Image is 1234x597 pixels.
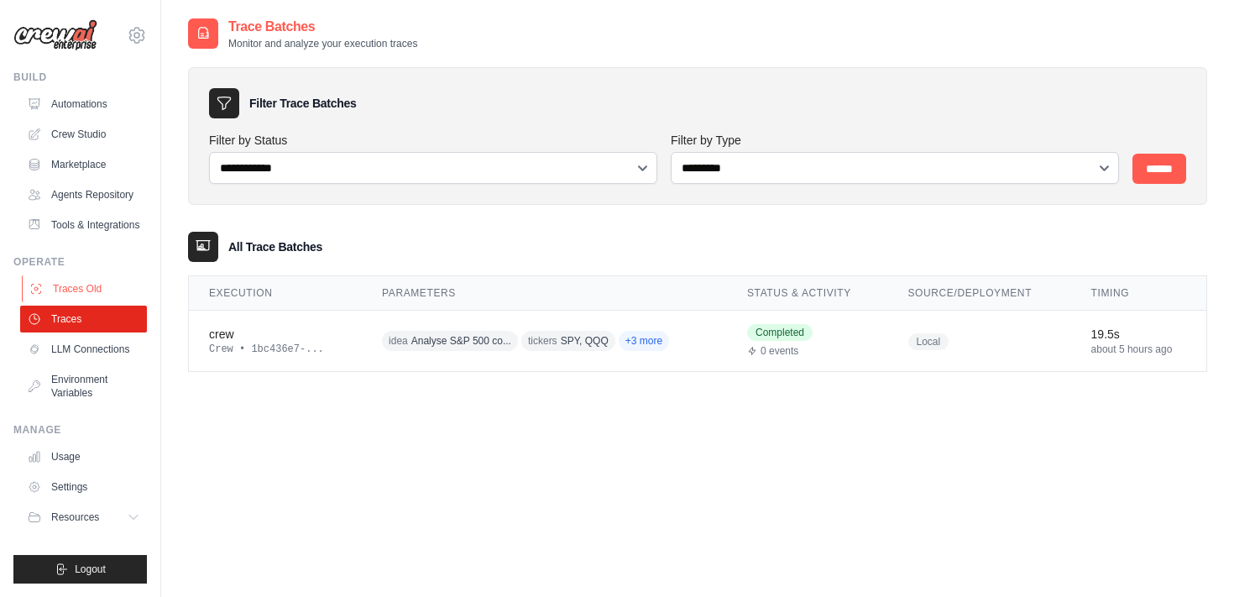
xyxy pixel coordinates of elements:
div: Manage [13,423,147,437]
div: Build [13,71,147,84]
span: Completed [747,324,813,341]
a: Environment Variables [20,366,147,406]
span: +3 more [619,331,669,351]
span: tickers [528,334,557,348]
h3: All Trace Batches [228,238,322,255]
div: 19.5s [1091,326,1186,343]
a: LLM Connections [20,336,147,363]
a: Crew Studio [20,121,147,148]
div: Operate [13,255,147,269]
h3: Filter Trace Batches [249,95,356,112]
th: Status & Activity [727,276,888,311]
h2: Trace Batches [228,17,417,37]
a: Automations [20,91,147,118]
a: Traces Old [22,275,149,302]
th: Timing [1071,276,1206,311]
div: idea: Analyse S&P 500 constituents where earnings surprise exceeded ±5% and evaluate momentum con... [382,328,704,354]
span: Analyse S&P 500 co... [411,334,511,348]
div: crew [209,326,342,343]
span: Resources [51,511,99,524]
span: idea [389,334,408,348]
span: Logout [75,563,106,576]
a: Usage [20,443,147,470]
th: Parameters [362,276,727,311]
label: Filter by Status [209,132,657,149]
button: Logout [13,555,147,584]
span: 0 events [761,344,798,358]
div: about 5 hours ago [1091,343,1186,356]
a: Settings [20,474,147,500]
div: Crew • 1bc436e7-... [209,343,342,356]
th: Source/Deployment [888,276,1071,311]
button: Resources [20,504,147,531]
a: Tools & Integrations [20,212,147,238]
span: SPY, QQQ [561,334,609,348]
th: Execution [189,276,362,311]
tr: View details for crew execution [189,311,1206,372]
a: Marketplace [20,151,147,178]
p: Monitor and analyze your execution traces [228,37,417,50]
a: Agents Repository [20,181,147,208]
span: Local [908,333,949,350]
a: Traces [20,306,147,333]
img: Logo [13,19,97,51]
label: Filter by Type [671,132,1119,149]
